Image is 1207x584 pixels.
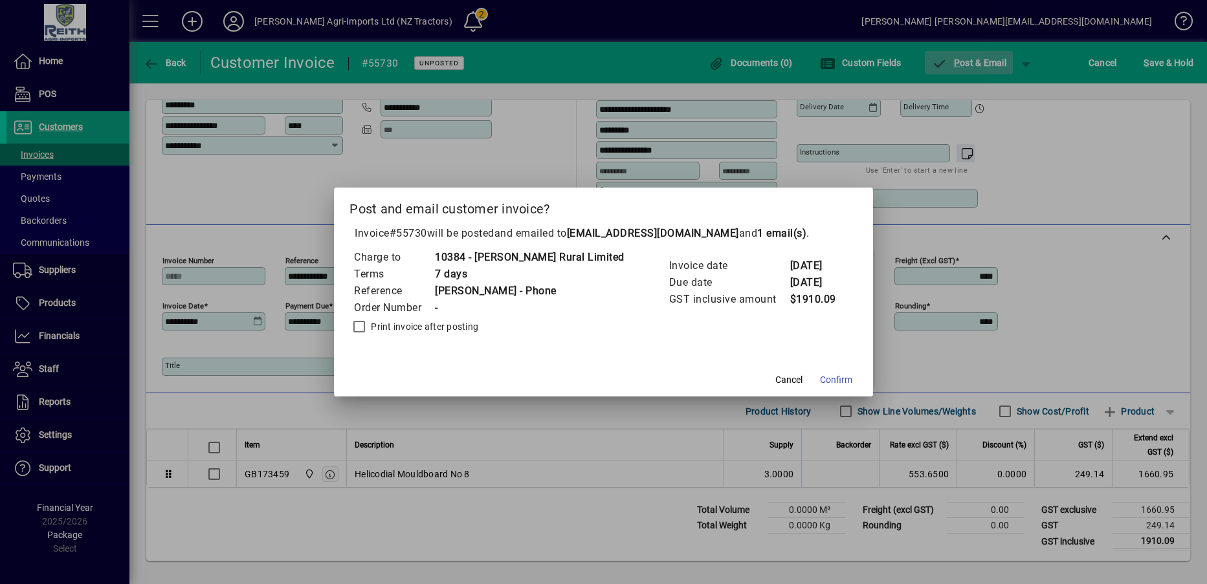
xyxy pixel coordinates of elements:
[669,291,790,308] td: GST inclusive amount
[334,188,873,225] h2: Post and email customer invoice?
[494,227,807,239] span: and emailed to
[790,257,841,274] td: [DATE]
[567,227,739,239] b: [EMAIL_ADDRESS][DOMAIN_NAME]
[353,266,434,283] td: Terms
[739,227,807,239] span: and
[790,274,841,291] td: [DATE]
[353,249,434,266] td: Charge to
[353,283,434,299] td: Reference
[669,257,790,274] td: Invoice date
[790,291,841,308] td: $1910.09
[669,274,790,291] td: Due date
[820,373,852,387] span: Confirm
[434,283,625,299] td: [PERSON_NAME] - Phone
[434,299,625,316] td: -
[815,368,858,391] button: Confirm
[434,266,625,283] td: 7 days
[757,227,806,239] b: 1 email(s)
[353,299,434,316] td: Order Number
[768,368,810,391] button: Cancel
[390,227,427,239] span: #55730
[368,320,478,333] label: Print invoice after posting
[349,226,858,241] p: Invoice will be posted .
[775,373,803,387] span: Cancel
[434,249,625,266] td: 10384 - [PERSON_NAME] Rural Limited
